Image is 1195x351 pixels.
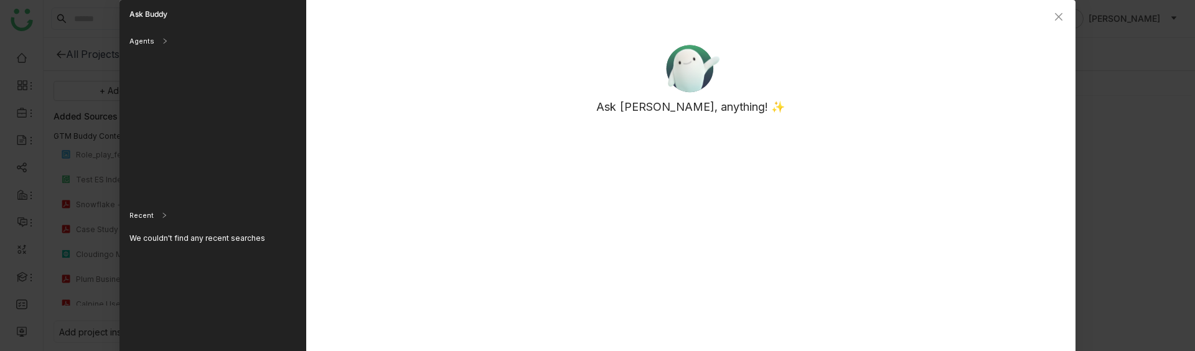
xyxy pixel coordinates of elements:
div: We couldn't find any recent searches [119,228,306,250]
div: Agents [129,36,154,47]
div: Agents [119,29,306,54]
div: Recent [119,203,306,228]
div: Recent [129,210,154,221]
img: ask-buddy.svg [659,39,723,98]
p: Ask [PERSON_NAME], anything! ✨ [596,98,785,115]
